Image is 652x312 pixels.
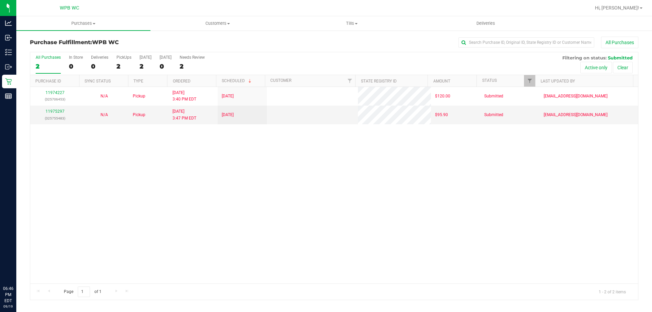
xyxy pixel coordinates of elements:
[78,287,90,297] input: 1
[361,79,397,84] a: State Registry ID
[419,16,553,31] a: Deliveries
[5,49,12,56] inline-svg: Inventory
[458,37,594,48] input: Search Purchase ID, Original ID, State Registry ID or Customer Name...
[60,5,79,11] span: WPB WC
[222,78,253,83] a: Scheduled
[101,93,108,99] button: N/A
[5,63,12,70] inline-svg: Outbound
[593,287,631,297] span: 1 - 2 of 2 items
[69,62,83,70] div: 0
[101,112,108,117] span: Not Applicable
[30,39,233,45] h3: Purchase Fulfillment:
[562,55,606,60] span: Filtering on status:
[580,62,612,73] button: Active only
[482,78,497,83] a: Status
[16,20,150,26] span: Purchases
[140,55,151,60] div: [DATE]
[34,96,75,103] p: (325706453)
[46,109,65,114] a: 11975297
[101,112,108,118] button: N/A
[5,93,12,99] inline-svg: Reports
[133,93,145,99] span: Pickup
[150,16,285,31] a: Customers
[36,62,61,70] div: 2
[5,34,12,41] inline-svg: Inbound
[524,75,535,87] a: Filter
[601,37,638,48] button: All Purchases
[608,55,633,60] span: Submitted
[285,16,419,31] a: Tills
[285,20,418,26] span: Tills
[173,108,196,121] span: [DATE] 3:47 PM EDT
[91,62,108,70] div: 0
[91,55,108,60] div: Deliveries
[160,62,171,70] div: 0
[85,79,111,84] a: Sync Status
[35,79,61,84] a: Purchase ID
[101,94,108,98] span: Not Applicable
[151,20,284,26] span: Customers
[16,16,150,31] a: Purchases
[541,79,575,84] a: Last Updated By
[613,62,633,73] button: Clear
[173,90,196,103] span: [DATE] 3:40 PM EDT
[3,304,13,309] p: 09/19
[484,93,503,99] span: Submitted
[116,55,131,60] div: PickUps
[5,78,12,85] inline-svg: Retail
[140,62,151,70] div: 2
[173,79,191,84] a: Ordered
[160,55,171,60] div: [DATE]
[544,112,608,118] span: [EMAIL_ADDRESS][DOMAIN_NAME]
[36,55,61,60] div: All Purchases
[92,39,119,45] span: WPB WC
[7,258,27,278] iframe: Resource center
[133,79,143,84] a: Type
[3,286,13,304] p: 06:46 PM EDT
[484,112,503,118] span: Submitted
[435,112,448,118] span: $95.90
[433,79,450,84] a: Amount
[180,55,205,60] div: Needs Review
[222,112,234,118] span: [DATE]
[116,62,131,70] div: 2
[467,20,504,26] span: Deliveries
[180,62,205,70] div: 2
[34,115,75,122] p: (325755483)
[133,112,145,118] span: Pickup
[58,287,107,297] span: Page of 1
[344,75,355,87] a: Filter
[270,78,291,83] a: Customer
[222,93,234,99] span: [DATE]
[5,20,12,26] inline-svg: Analytics
[46,90,65,95] a: 11974227
[595,5,639,11] span: Hi, [PERSON_NAME]!
[435,93,450,99] span: $120.00
[69,55,83,60] div: In Store
[544,93,608,99] span: [EMAIL_ADDRESS][DOMAIN_NAME]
